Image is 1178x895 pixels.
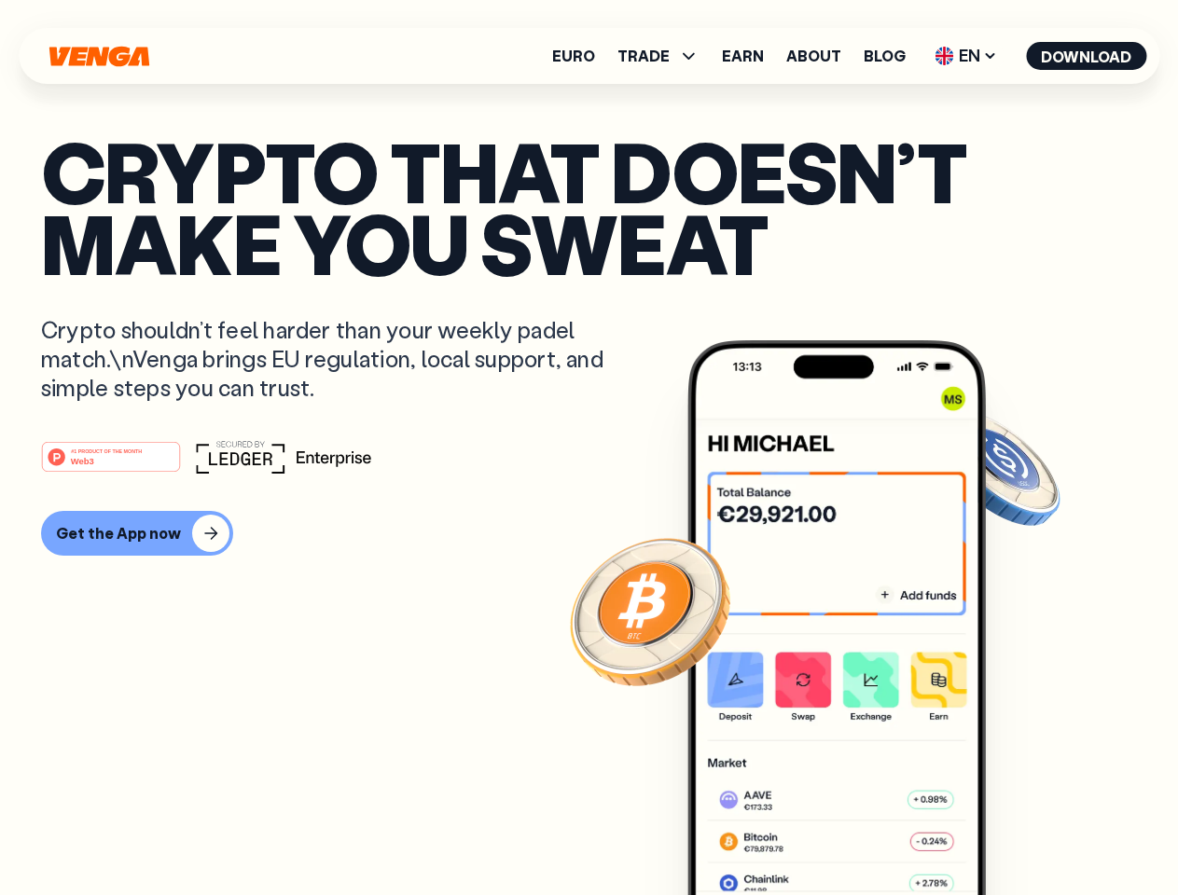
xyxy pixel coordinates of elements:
span: TRADE [617,45,700,67]
span: EN [928,41,1004,71]
img: Bitcoin [566,527,734,695]
div: Get the App now [56,524,181,543]
a: Earn [722,48,764,63]
span: TRADE [617,48,670,63]
img: flag-uk [935,47,953,65]
a: Get the App now [41,511,1137,556]
tspan: Web3 [71,455,94,465]
button: Get the App now [41,511,233,556]
a: Blog [864,48,906,63]
p: Crypto that doesn’t make you sweat [41,135,1137,278]
p: Crypto shouldn’t feel harder than your weekly padel match.\nVenga brings EU regulation, local sup... [41,315,631,403]
a: Euro [552,48,595,63]
svg: Home [47,46,151,67]
a: About [786,48,841,63]
button: Download [1026,42,1146,70]
img: USDC coin [930,401,1064,535]
a: #1 PRODUCT OF THE MONTHWeb3 [41,452,181,476]
tspan: #1 PRODUCT OF THE MONTH [71,447,142,453]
